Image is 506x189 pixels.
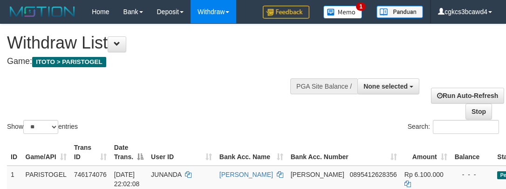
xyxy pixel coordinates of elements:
[7,34,328,52] h1: Withdraw List
[451,139,494,166] th: Balance
[465,104,492,119] a: Stop
[7,57,328,66] h4: Game:
[219,171,273,178] a: [PERSON_NAME]
[431,88,504,104] a: Run Auto-Refresh
[404,171,444,178] span: Rp 6.100.000
[263,6,309,19] img: Feedback.jpg
[323,6,362,19] img: Button%20Memo.svg
[376,6,423,18] img: panduan.png
[408,120,499,134] label: Search:
[291,171,344,178] span: [PERSON_NAME]
[74,171,107,178] span: 746174076
[216,139,287,166] th: Bank Acc. Name: activate to sort column ascending
[363,83,408,90] span: None selected
[455,170,490,179] div: - - -
[7,5,78,19] img: MOTION_logo.png
[287,139,401,166] th: Bank Acc. Number: activate to sort column ascending
[147,139,216,166] th: User ID: activate to sort column ascending
[350,171,397,178] span: Copy 0895412628356 to clipboard
[114,171,140,188] span: [DATE] 22:02:08
[110,139,147,166] th: Date Trans.: activate to sort column descending
[7,139,22,166] th: ID
[22,139,70,166] th: Game/API: activate to sort column ascending
[7,120,78,134] label: Show entries
[401,139,451,166] th: Amount: activate to sort column ascending
[356,2,366,11] span: 1
[290,78,357,94] div: PGA Site Balance /
[433,120,499,134] input: Search:
[357,78,419,94] button: None selected
[32,57,106,67] span: ITOTO > PARISTOGEL
[23,120,58,134] select: Showentries
[151,171,181,178] span: JUNANDA
[70,139,110,166] th: Trans ID: activate to sort column ascending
